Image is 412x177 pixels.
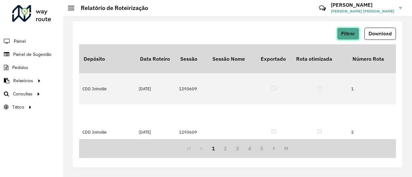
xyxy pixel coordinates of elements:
button: 4 [244,142,256,155]
td: 1293609 [176,104,208,160]
span: Filtrar [341,31,355,36]
button: Next Page [268,142,280,155]
th: Depósito [79,44,136,73]
th: Data Roteiro [136,44,176,73]
button: Filtrar [337,28,359,40]
th: Sessão Nome [208,44,256,73]
button: Last Page [280,142,292,155]
span: [PERSON_NAME] [PERSON_NAME] [331,8,394,14]
span: Tático [12,104,24,111]
th: Número Rota [348,44,396,73]
span: Pedidos [12,64,28,71]
td: CDD Joinville [79,104,136,160]
h2: Relatório de Roteirização [74,4,148,12]
span: Painel [14,38,26,45]
th: Exportado [256,44,292,73]
button: 5 [256,142,268,155]
a: Contato Rápido [315,1,329,15]
td: [DATE] [136,104,176,160]
td: [DATE] [136,73,176,104]
th: Sessão [176,44,208,73]
button: Download [364,28,396,40]
th: Rota otimizada [292,44,348,73]
button: 3 [231,142,244,155]
td: 1 [348,73,396,104]
button: 2 [219,142,231,155]
span: Painel de Sugestão [13,51,51,58]
button: 1 [207,142,220,155]
td: 1293609 [176,73,208,104]
td: CDD Joinville [79,73,136,104]
td: 2 [348,104,396,160]
span: Relatórios [13,77,33,84]
span: Consultas [13,91,33,97]
span: Download [369,31,392,36]
h3: [PERSON_NAME] [331,2,394,8]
